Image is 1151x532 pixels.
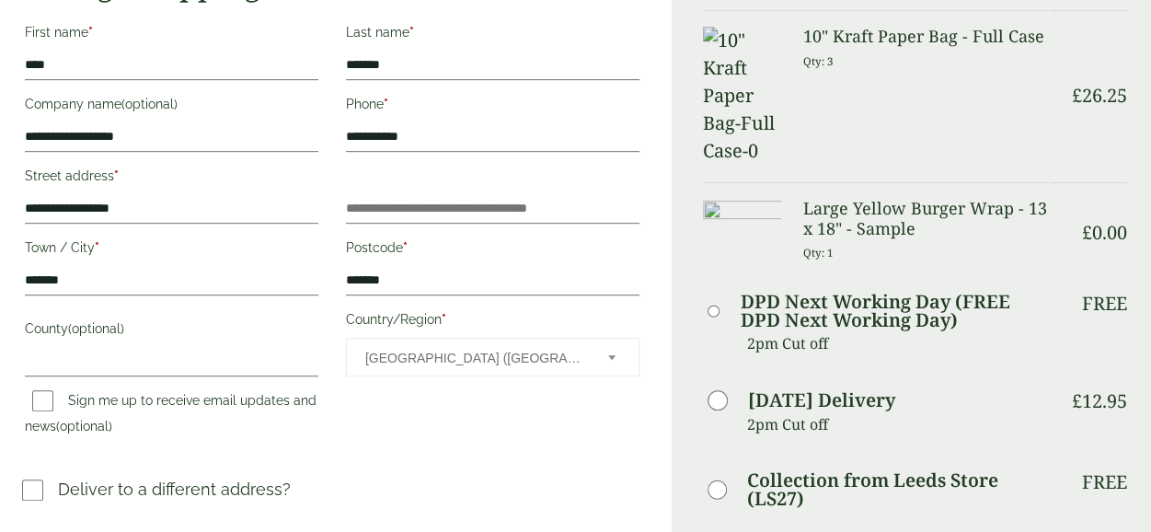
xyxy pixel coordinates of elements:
[803,54,834,68] small: Qty: 3
[1082,293,1127,315] p: Free
[747,330,1048,357] p: 2pm Cut off
[121,97,178,111] span: (optional)
[68,321,124,336] span: (optional)
[403,240,408,255] abbr: required
[346,235,639,266] label: Postcode
[740,293,1048,330] label: DPD Next Working Day (FREE DPD Next Working Day)
[803,246,834,260] small: Qty: 1
[747,471,1048,508] label: Collection from Leeds Store (LS27)
[25,163,318,194] label: Street address
[1072,388,1082,413] span: £
[25,235,318,266] label: Town / City
[32,390,53,411] input: Sign me up to receive email updates and news(optional)
[88,25,93,40] abbr: required
[803,199,1048,238] h3: Large Yellow Burger Wrap - 13 x 18" - Sample
[346,306,639,338] label: Country/Region
[1082,220,1092,245] span: £
[1082,471,1127,493] p: Free
[703,27,781,165] img: 10" Kraft Paper Bag-Full Case-0
[56,419,112,434] span: (optional)
[114,168,119,183] abbr: required
[1072,83,1127,108] bdi: 26.25
[95,240,99,255] abbr: required
[384,97,388,111] abbr: required
[25,91,318,122] label: Company name
[1072,388,1127,413] bdi: 12.95
[25,393,317,439] label: Sign me up to receive email updates and news
[25,19,318,51] label: First name
[747,411,1048,438] p: 2pm Cut off
[58,477,291,502] p: Deliver to a different address?
[1082,220,1127,245] bdi: 0.00
[346,91,639,122] label: Phone
[25,316,318,347] label: County
[346,19,639,51] label: Last name
[748,391,895,410] label: [DATE] Delivery
[1072,83,1082,108] span: £
[442,312,446,327] abbr: required
[365,339,583,377] span: United Kingdom (UK)
[803,27,1048,47] h3: 10" Kraft Paper Bag - Full Case
[346,338,639,376] span: Country/Region
[409,25,414,40] abbr: required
